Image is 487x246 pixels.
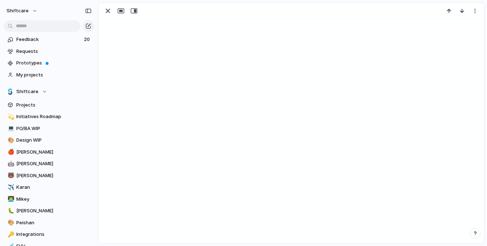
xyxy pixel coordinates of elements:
[4,182,94,193] a: ✈️Karan
[8,160,13,168] div: 🤖
[8,195,13,203] div: 👨‍💻
[16,196,92,203] span: Mikey
[4,86,94,97] button: Shiftcare
[8,113,13,121] div: 💫
[16,219,92,226] span: Peishan
[4,46,94,57] a: Requests
[4,135,94,146] a: 🎨Design WIP
[8,230,13,239] div: 🔑
[16,101,92,109] span: Projects
[4,170,94,181] a: 🐻[PERSON_NAME]
[16,231,92,238] span: Integrations
[4,123,94,134] a: 💻PO/BA WIP
[16,88,38,95] span: Shiftcare
[8,136,13,145] div: 🎨
[16,59,92,67] span: Prototypes
[7,231,14,238] button: 🔑
[7,125,14,132] button: 💻
[7,113,14,120] button: 💫
[4,205,94,216] a: 🐛[PERSON_NAME]
[84,36,91,43] span: 20
[16,48,92,55] span: Requests
[4,158,94,169] a: 🤖[PERSON_NAME]
[8,171,13,180] div: 🐻
[7,172,14,179] button: 🐻
[16,125,92,132] span: PO/BA WIP
[16,113,92,120] span: Initiatives Roadmap
[4,100,94,111] a: Projects
[16,184,92,191] span: Karan
[7,219,14,226] button: 🎨
[4,58,94,68] a: Prototypes
[16,71,92,79] span: My projects
[4,70,94,80] a: My projects
[4,194,94,205] a: 👨‍💻Mikey
[4,229,94,240] a: 🔑Integrations
[16,207,92,214] span: [PERSON_NAME]
[7,149,14,156] button: 🍎
[7,196,14,203] button: 👨‍💻
[8,183,13,192] div: ✈️
[7,7,29,14] span: shiftcare
[8,207,13,215] div: 🐛
[7,137,14,144] button: 🎨
[7,207,14,214] button: 🐛
[8,218,13,227] div: 🎨
[16,137,92,144] span: Design WIP
[4,217,94,228] a: 🎨Peishan
[16,172,92,179] span: [PERSON_NAME]
[16,149,92,156] span: [PERSON_NAME]
[16,36,82,43] span: Feedback
[16,160,92,167] span: [PERSON_NAME]
[4,147,94,158] a: 🍎[PERSON_NAME]
[7,160,14,167] button: 🤖
[4,34,94,45] a: Feedback20
[8,148,13,156] div: 🍎
[4,111,94,122] a: 💫Initiatives Roadmap
[8,124,13,133] div: 💻
[7,184,14,191] button: ✈️
[3,5,41,17] button: shiftcare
